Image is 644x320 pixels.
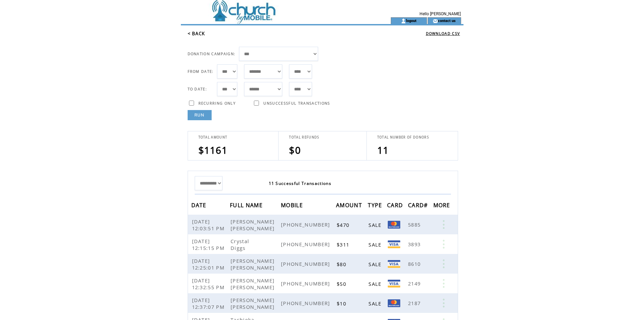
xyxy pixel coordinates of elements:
span: CARD# [408,200,430,212]
span: Hello [PERSON_NAME] [420,12,461,16]
span: [DATE] 12:15:15 PM [192,238,226,251]
img: Mastercard [388,221,400,229]
img: VISA [388,260,400,268]
span: 3893 [408,241,422,248]
span: $80 [337,261,348,268]
a: AMOUNT [336,203,364,207]
span: SALE [368,261,383,268]
span: TYPE [368,200,384,212]
span: [PHONE_NUMBER] [281,241,332,248]
span: TOTAL AMOUNT [198,135,228,140]
span: 11 [377,144,389,156]
span: [PHONE_NUMBER] [281,280,332,287]
a: contact us [438,18,456,23]
img: account_icon.gif [401,18,406,24]
a: logout [406,18,416,23]
span: $311 [337,241,351,248]
span: $50 [337,280,348,287]
span: DATE [191,200,208,212]
span: [PERSON_NAME] [PERSON_NAME] [231,257,276,271]
span: TO DATE: [188,87,207,91]
span: Crystal Diggs [231,238,249,251]
span: 11 Successful Transactions [269,180,332,186]
span: [PHONE_NUMBER] [281,300,332,306]
span: RECURRING ONLY [198,101,236,106]
span: TOTAL REFUNDS [289,135,319,140]
a: MOBILE [281,203,305,207]
span: [DATE] 12:25:01 PM [192,257,226,271]
span: [PERSON_NAME] [PERSON_NAME] [231,218,276,232]
span: SALE [368,241,383,248]
span: 8610 [408,260,422,267]
img: Mastercard [388,299,400,307]
span: [PERSON_NAME] [PERSON_NAME] [231,297,276,310]
img: Visa [388,240,400,248]
span: FULL NAME [230,200,264,212]
span: [DATE] 12:03:51 PM [192,218,226,232]
a: RUN [188,110,212,120]
span: [PHONE_NUMBER] [281,260,332,267]
a: TYPE [368,203,384,207]
span: [DATE] 12:32:55 PM [192,277,226,291]
a: CARD [387,203,405,207]
span: UNSUCCESSFUL TRANSACTIONS [263,101,330,106]
a: < BACK [188,30,205,37]
span: $470 [337,221,351,228]
span: [DATE] 12:37:07 PM [192,297,226,310]
span: TOTAL NUMBER OF DONORS [377,135,429,140]
a: FULL NAME [230,203,264,207]
span: $0 [289,144,301,156]
img: Visa [388,280,400,287]
span: SALE [368,280,383,287]
span: [PHONE_NUMBER] [281,221,332,228]
span: $10 [337,300,348,307]
span: FROM DATE: [188,69,214,74]
span: SALE [368,221,383,228]
a: DOWNLOAD CSV [426,31,460,36]
a: CARD# [408,203,430,207]
span: AMOUNT [336,200,364,212]
span: MOBILE [281,200,305,212]
span: 2149 [408,280,422,287]
span: 5885 [408,221,422,228]
a: DATE [191,203,208,207]
img: contact_us_icon.gif [433,18,438,24]
span: MORE [433,200,452,212]
span: DONATION CAMPAIGN: [188,51,236,56]
span: 2187 [408,300,422,306]
span: $1161 [198,144,228,156]
span: SALE [368,300,383,307]
span: CARD [387,200,405,212]
span: [PERSON_NAME] [PERSON_NAME] [231,277,276,291]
